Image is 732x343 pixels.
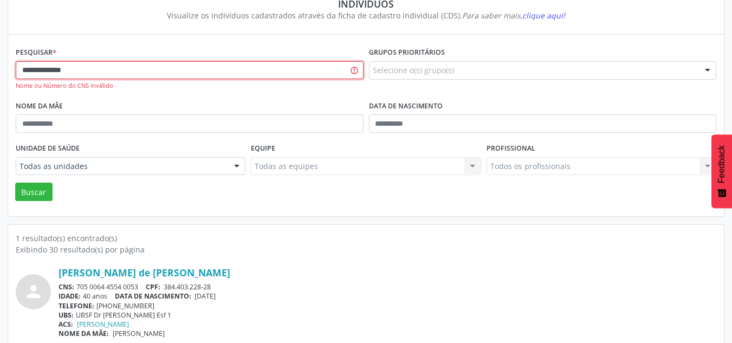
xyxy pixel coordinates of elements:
[23,10,709,21] div: Visualize os indivíduos cadastrados através da ficha de cadastro individual (CDS).
[59,267,230,279] a: [PERSON_NAME] de [PERSON_NAME]
[16,81,364,90] div: Nome ou Número do CNS inválido
[369,44,445,61] label: Grupos prioritários
[16,244,716,255] div: Exibindo 30 resultado(s) por página
[16,44,56,61] label: Pesquisar
[113,329,165,338] span: [PERSON_NAME]
[16,98,63,115] label: Nome da mãe
[16,232,716,244] div: 1 resultado(s) encontrado(s)
[711,134,732,208] button: Feedback - Mostrar pesquisa
[59,301,94,310] span: TELEFONE:
[717,145,727,183] span: Feedback
[59,310,716,320] div: UBSF Dr [PERSON_NAME] Esf 1
[195,292,216,301] span: [DATE]
[487,140,535,157] label: Profissional
[251,140,275,157] label: Equipe
[59,329,109,338] span: NOME DA MÃE:
[373,64,454,76] span: Selecione o(s) grupo(s)
[59,310,74,320] span: UBS:
[59,292,81,301] span: IDADE:
[59,301,716,310] div: [PHONE_NUMBER]
[15,183,53,201] button: Buscar
[59,292,716,301] div: 40 anos
[115,292,191,301] span: DATA DE NASCIMENTO:
[16,140,80,157] label: Unidade de saúde
[369,98,443,115] label: Data de nascimento
[522,10,565,21] span: clique aqui!
[59,282,716,292] div: 705 0064 4554 0053
[164,282,211,292] span: 384.403.228-28
[59,282,74,292] span: CNS:
[24,282,43,301] i: person
[146,282,160,292] span: CPF:
[77,320,129,329] a: [PERSON_NAME]
[462,10,565,21] i: Para saber mais,
[59,320,73,329] span: ACS:
[20,161,223,172] span: Todas as unidades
